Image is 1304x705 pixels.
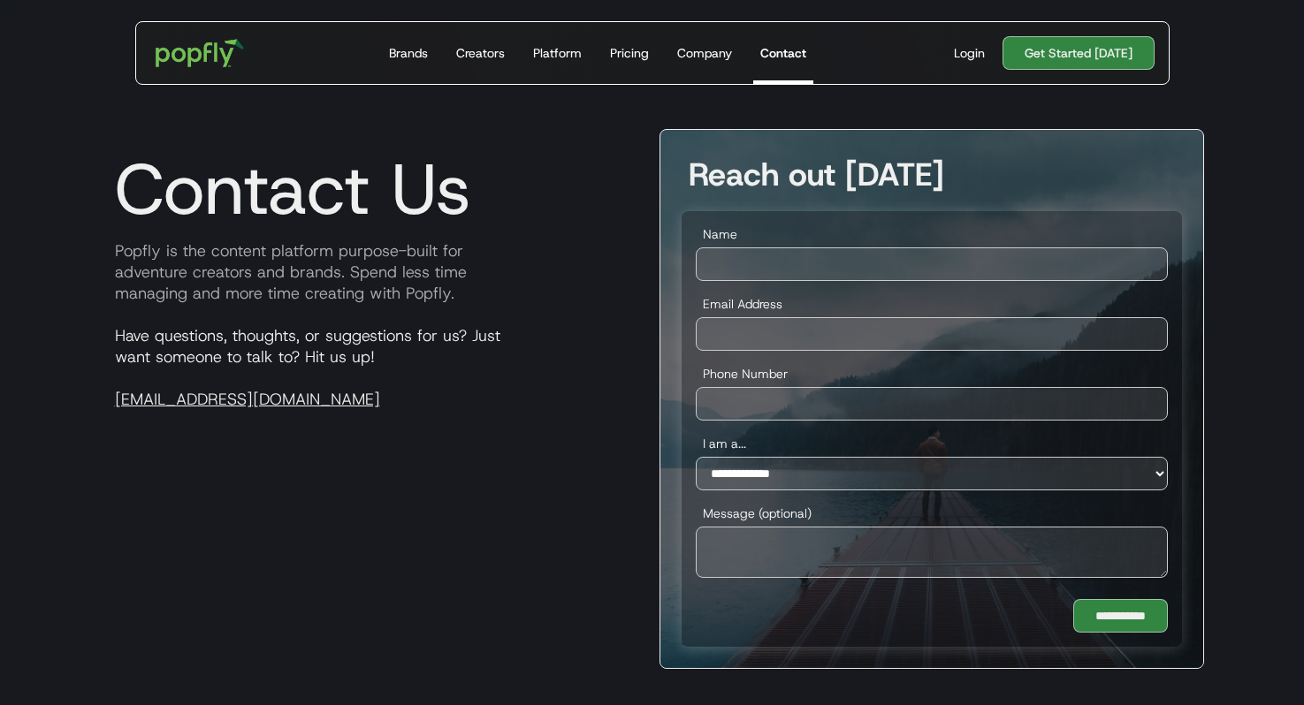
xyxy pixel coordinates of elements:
div: Brands [389,44,428,62]
strong: Reach out [DATE] [689,153,944,195]
label: I am a... [696,435,1168,452]
a: Get Started [DATE] [1003,36,1155,70]
a: Brands [382,22,435,84]
a: [EMAIL_ADDRESS][DOMAIN_NAME] [115,389,380,410]
a: Pricing [603,22,656,84]
label: Name [696,225,1168,243]
div: Login [954,44,985,62]
a: Login [947,44,992,62]
h1: Contact Us [101,147,471,231]
a: Creators [449,22,512,84]
div: Company [677,44,732,62]
p: Popfly is the content platform purpose-built for adventure creators and brands. Spend less time m... [101,240,645,304]
p: Have questions, thoughts, or suggestions for us? Just want someone to talk to? Hit us up! [101,325,645,410]
div: Creators [456,44,505,62]
div: Contact [760,44,806,62]
label: Phone Number [696,365,1168,383]
a: Contact [753,22,813,84]
label: Email Address [696,295,1168,313]
form: Demo Conversion Touchpoint [682,211,1182,647]
label: Message (optional) [696,504,1168,522]
a: home [143,27,257,80]
a: Company [670,22,739,84]
a: Platform [526,22,589,84]
div: Platform [533,44,582,62]
div: Pricing [610,44,649,62]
